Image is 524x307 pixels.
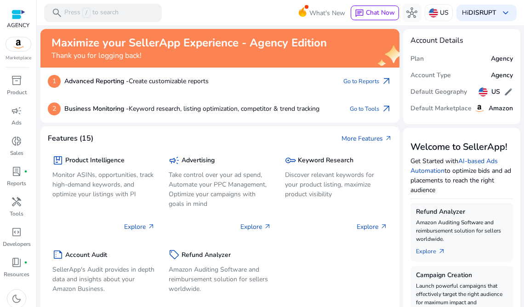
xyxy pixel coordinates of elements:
h5: Account Type [410,72,451,80]
span: / [82,8,91,18]
a: Go to Reportsarrow_outward [343,75,392,88]
img: amazon.svg [6,37,31,51]
p: 1 [48,75,61,88]
img: us.svg [478,87,488,97]
p: Sales [10,149,23,157]
h5: Advertising [182,157,215,165]
a: More Featuresarrow_outward [342,134,392,143]
span: package [52,155,63,166]
p: 2 [48,102,61,115]
h4: Thank you for logging back! [51,51,327,60]
button: hub [403,4,421,22]
span: hub [406,7,417,18]
h5: Agency [491,55,513,63]
span: lab_profile [11,166,22,177]
h5: Amazon [489,105,513,113]
p: Product [7,88,27,97]
span: summarize [52,249,63,260]
span: inventory_2 [11,75,22,86]
p: US [440,5,449,21]
h5: Campaign Creation [416,272,507,279]
p: Hi [462,10,496,16]
span: search [51,7,63,18]
span: chat [355,9,364,18]
h4: Account Details [410,36,513,45]
span: arrow_outward [381,76,392,87]
p: Amazon Auditing Software and reimbursement solution for sellers worldwide. [169,265,271,294]
a: Go to Toolsarrow_outward [350,102,392,115]
p: Ads [11,119,22,127]
img: us.svg [429,8,438,17]
span: key [285,155,296,166]
b: DISRUPT [468,8,496,17]
a: Explorearrow_outward [416,243,453,256]
a: AI-based Ads Automation [410,157,498,175]
span: arrow_outward [264,223,271,230]
span: campaign [169,155,180,166]
p: Marketplace [6,55,31,62]
p: Reports [7,179,26,188]
span: sell [169,249,180,260]
span: dark_mode [11,293,22,304]
button: chatChat Now [351,6,399,20]
p: SellerApp's Audit provides in depth data and insights about your Amazon Business. [52,265,155,294]
span: arrow_outward [385,135,392,142]
span: edit [504,87,513,97]
h5: Product Intelligence [65,157,125,165]
h5: Default Marketplace [410,105,472,113]
span: arrow_outward [148,223,155,230]
span: code_blocks [11,227,22,238]
h3: Welcome to SellerApp! [410,142,513,153]
span: book_4 [11,257,22,268]
h5: Keyword Research [298,157,353,165]
span: arrow_outward [380,223,387,230]
p: Press to search [64,8,119,18]
p: Take control over your ad spend, Automate your PPC Management, Optimize your campaigns with goals... [169,170,271,209]
span: fiber_manual_record [24,261,28,264]
p: Discover relevant keywords for your product listing, maximize product visibility [285,170,387,199]
h5: Refund Analyzer [182,251,231,259]
h4: Features (15) [48,134,93,143]
h2: Maximize your SellerApp Experience - Agency Edition [51,36,327,50]
b: Business Monitoring - [64,104,129,113]
p: Explore [357,222,387,232]
p: Get Started with to optimize bids and ad placements to reach the right audience [410,156,513,195]
h5: Default Geography [410,88,467,96]
p: Amazon Auditing Software and reimbursement solution for sellers worldwide. [416,218,507,243]
p: AGENCY [7,21,29,29]
p: Explore [240,222,271,232]
p: Tools [10,210,23,218]
h5: US [491,88,500,96]
img: amazon.svg [474,103,485,114]
p: Create customizable reports [64,76,209,86]
span: handyman [11,196,22,207]
span: donut_small [11,136,22,147]
p: Explore [124,222,155,232]
p: Developers [3,240,31,248]
p: Monitor ASINs, opportunities, track high-demand keywords, and optimize your listings with PI [52,170,155,199]
span: arrow_outward [438,248,445,255]
p: Resources [4,270,29,279]
h5: Agency [491,72,513,80]
span: arrow_outward [381,103,392,114]
p: Keyword research, listing optimization, competitor & trend tracking [64,104,319,114]
span: keyboard_arrow_down [500,7,511,18]
h5: Account Audit [65,251,107,259]
b: Advanced Reporting - [64,77,129,85]
span: Chat Now [366,8,395,17]
span: fiber_manual_record [24,170,28,173]
span: What's New [309,5,345,21]
span: campaign [11,105,22,116]
h5: Plan [410,55,424,63]
h5: Refund Analyzer [416,208,507,216]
